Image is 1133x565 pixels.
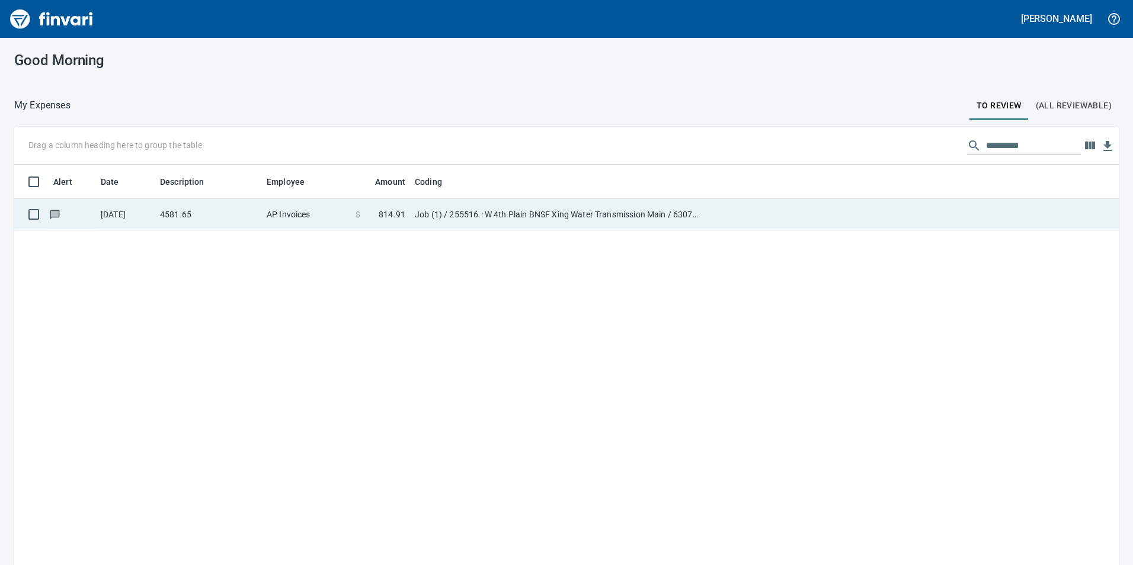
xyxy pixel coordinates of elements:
span: Alert [53,175,72,189]
span: Has messages [49,210,61,218]
span: Date [101,175,119,189]
span: Coding [415,175,457,189]
nav: breadcrumb [14,98,71,113]
span: Coding [415,175,442,189]
span: Amount [360,175,405,189]
button: Choose columns to display [1081,137,1099,155]
span: Description [160,175,204,189]
p: My Expenses [14,98,71,113]
span: Description [160,175,220,189]
td: AP Invoices [262,199,351,230]
button: [PERSON_NAME] [1018,9,1095,28]
span: Date [101,175,135,189]
h5: [PERSON_NAME] [1021,12,1092,25]
h3: Good Morning [14,52,363,69]
span: Employee [267,175,305,189]
span: (All Reviewable) [1036,98,1112,113]
img: Finvari [7,5,96,33]
td: 4581.65 [155,199,262,230]
td: Job (1) / 255516.: W 4th Plain BNSF Xing Water Transmission Main / 63071. .: Hydrostatic Test Pip... [410,199,706,230]
span: Alert [53,175,88,189]
span: Employee [267,175,320,189]
span: To Review [977,98,1022,113]
p: Drag a column heading here to group the table [28,139,202,151]
span: 814.91 [379,208,405,220]
span: $ [356,208,360,220]
td: [DATE] [96,199,155,230]
span: Amount [375,175,405,189]
button: Download Table [1099,137,1116,155]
